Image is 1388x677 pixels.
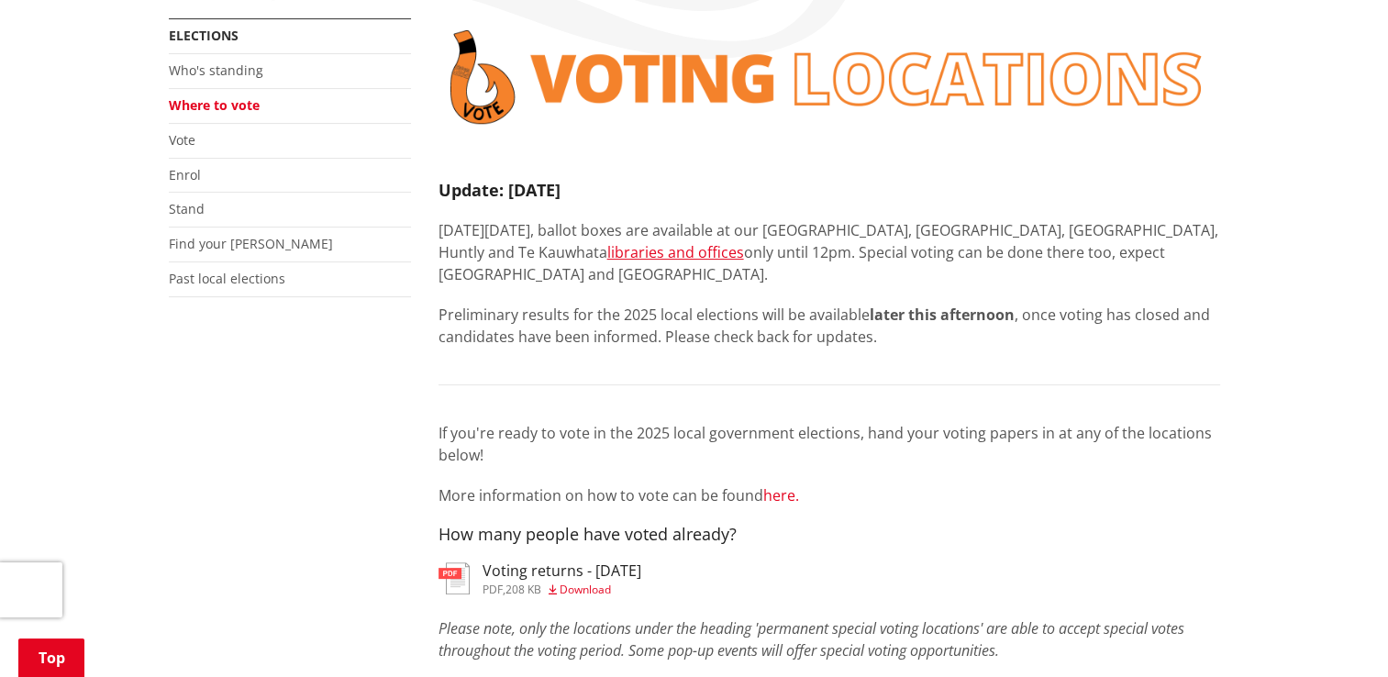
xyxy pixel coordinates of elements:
p: More information on how to vote can be found [439,484,1220,506]
a: Find your [PERSON_NAME] [169,235,333,252]
p: [DATE][DATE], ballot boxes are available at our [GEOGRAPHIC_DATA], [GEOGRAPHIC_DATA], [GEOGRAPHIC... [439,219,1220,285]
a: Who's standing [169,61,263,79]
span: pdf [483,582,503,597]
strong: later this afternoon [870,305,1015,325]
img: voting locations banner [439,18,1220,136]
a: here. [763,485,799,505]
a: Voting returns - [DATE] pdf,208 KB Download [439,562,641,595]
img: document-pdf.svg [439,562,470,594]
a: Elections [169,27,239,44]
strong: Update: [DATE] [439,179,561,201]
p: If you're ready to vote in the 2025 local government elections, hand your voting papers in at any... [439,422,1220,466]
h4: How many people have voted already? [439,525,1220,545]
em: Please note, only the locations under the heading 'permanent special voting locations' are able t... [439,618,1184,660]
p: Preliminary results for the 2025 local elections will be available , once voting has closed and c... [439,304,1220,348]
a: Enrol [169,166,201,183]
span: 208 KB [505,582,541,597]
a: Vote [169,131,195,149]
span: Download [560,582,611,597]
a: libraries and offices [607,242,744,262]
a: Top [18,638,84,677]
a: Past local elections [169,270,285,287]
h3: Voting returns - [DATE] [483,562,641,580]
a: Where to vote [169,96,260,114]
a: Stand [169,200,205,217]
div: , [483,584,641,595]
iframe: Messenger Launcher [1304,600,1370,666]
